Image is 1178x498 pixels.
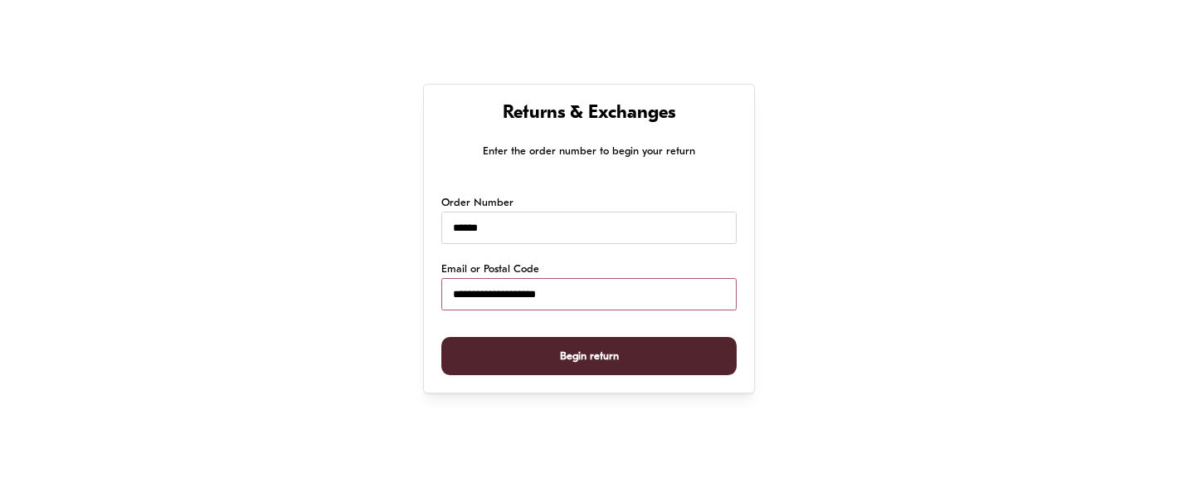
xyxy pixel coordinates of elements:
[441,337,737,376] button: Begin return
[441,195,514,212] label: Order Number
[441,102,737,126] h1: Returns & Exchanges
[441,143,737,160] p: Enter the order number to begin your return
[560,338,619,375] span: Begin return
[441,261,539,278] label: Email or Postal Code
